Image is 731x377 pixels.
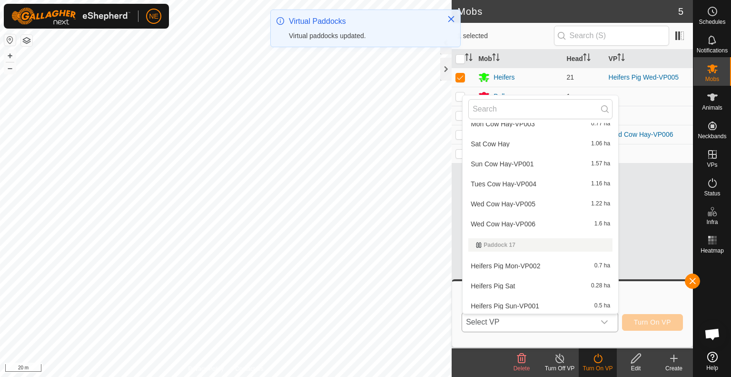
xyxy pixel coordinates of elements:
li: Heifers Pig Mon-VP002 [463,256,618,275]
div: Paddock 17 [476,242,605,248]
th: Head [563,50,605,68]
span: 0.28 ha [591,283,610,289]
span: Heatmap [701,248,724,254]
span: 1 [567,92,571,100]
p-sorticon: Activate to sort [583,55,591,62]
li: Heifers Pig Sat [463,276,618,295]
span: Sun Cow Hay-VP001 [471,161,533,167]
li: Wed Cow Hay-VP005 [463,194,618,214]
button: Map Layers [21,35,32,46]
div: Open chat [698,320,727,348]
div: Turn On VP [579,364,617,373]
span: 0.7 ha [594,263,610,269]
span: Help [706,365,718,371]
th: Mob [474,50,563,68]
span: Delete [514,365,530,372]
button: + [4,50,16,61]
span: Infra [706,219,718,225]
a: Wed Cow Hay-VP006 [609,131,673,138]
p-sorticon: Activate to sort [465,55,473,62]
div: Bull [494,92,504,102]
button: Reset Map [4,34,16,46]
div: Edit [617,364,655,373]
div: Virtual paddocks updated. [289,31,437,41]
li: Sun Cow Hay-VP001 [463,154,618,173]
a: Heifers Pig Wed-VP005 [609,73,679,81]
span: 21 [567,73,574,81]
div: Heifers [494,72,514,82]
div: Create [655,364,693,373]
button: – [4,62,16,74]
span: 1.16 ha [591,181,610,187]
th: VP [605,50,693,68]
span: Tues Cow Hay-VP004 [471,181,536,187]
span: 1.22 ha [591,201,610,207]
a: Help [693,348,731,375]
span: 1.06 ha [591,141,610,147]
span: Heifers Pig Sun-VP001 [471,303,539,309]
span: 0.5 ha [594,303,610,309]
td: - [605,87,693,106]
span: VPs [707,162,717,168]
p-sorticon: Activate to sort [492,55,500,62]
td: - [605,106,693,125]
p-sorticon: Activate to sort [617,55,625,62]
div: Turn Off VP [541,364,579,373]
span: Mobs [705,76,719,82]
span: 5 [678,4,683,19]
span: Wed Cow Hay-VP006 [471,221,535,227]
span: Mon Cow Hay-VP003 [471,121,535,127]
span: Status [704,191,720,196]
span: Schedules [699,19,725,25]
li: Mon Cow Hay-VP003 [463,114,618,133]
span: 0.77 ha [591,121,610,127]
span: Select VP [462,313,595,332]
span: Notifications [697,48,728,53]
span: Wed Cow Hay-VP005 [471,201,535,207]
button: Turn On VP [622,314,683,331]
span: Heifers Pig Sat [471,283,515,289]
span: Turn On VP [634,318,671,326]
h2: Mobs [457,6,678,17]
span: Sat Cow Hay [471,141,510,147]
button: Close [445,12,458,26]
li: Tues Cow Hay-VP004 [463,174,618,194]
span: 1.57 ha [591,161,610,167]
a: Privacy Policy [188,365,224,373]
li: Heifers Pig Sun-VP001 [463,296,618,316]
span: Heifers Pig Mon-VP002 [471,263,540,269]
li: Wed Cow Hay-VP006 [463,214,618,234]
span: NE [149,11,158,21]
span: Neckbands [698,133,726,139]
a: Contact Us [235,365,263,373]
td: - [605,144,693,163]
span: Animals [702,105,722,111]
span: 1 selected [457,31,553,41]
div: dropdown trigger [595,313,614,332]
img: Gallagher Logo [11,8,130,25]
li: Sat Cow Hay [463,134,618,153]
input: Search [468,99,612,119]
span: 1.6 ha [594,221,610,227]
div: Virtual Paddocks [289,16,437,27]
input: Search (S) [554,26,669,46]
